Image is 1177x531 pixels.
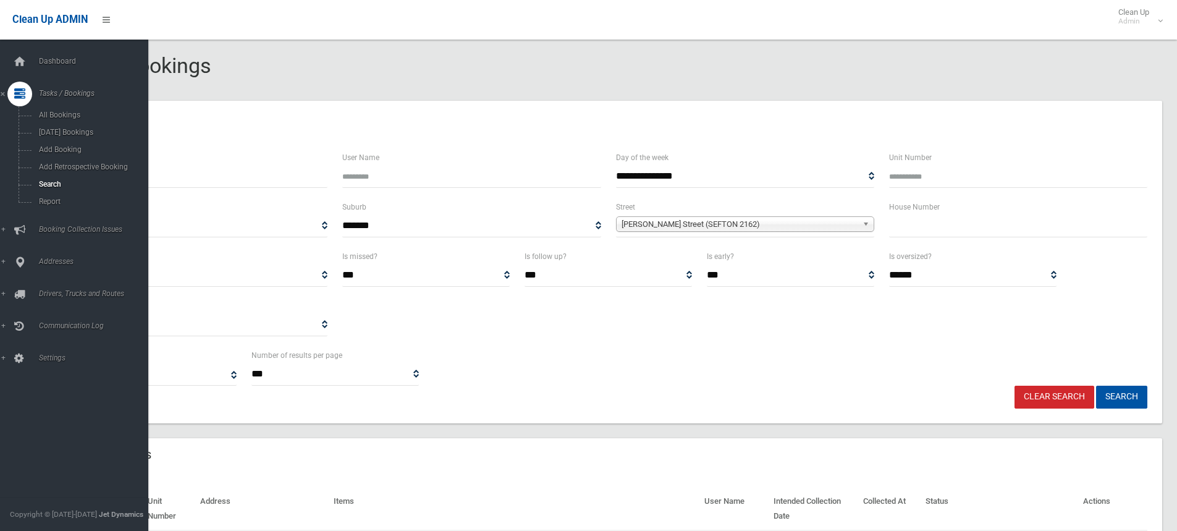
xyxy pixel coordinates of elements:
[699,488,769,530] th: User Name
[99,510,143,519] strong: Jet Dynamics
[525,250,567,263] label: Is follow up?
[35,225,158,234] span: Booking Collection Issues
[143,488,195,530] th: Unit Number
[35,89,158,98] span: Tasks / Bookings
[35,163,147,171] span: Add Retrospective Booking
[12,14,88,25] span: Clean Up ADMIN
[858,488,921,530] th: Collected At
[35,257,158,266] span: Addresses
[35,289,158,298] span: Drivers, Trucks and Routes
[35,145,147,154] span: Add Booking
[251,349,342,362] label: Number of results per page
[1096,386,1147,409] button: Search
[342,200,366,214] label: Suburb
[1078,488,1147,530] th: Actions
[342,250,378,263] label: Is missed?
[616,151,669,164] label: Day of the week
[35,111,147,119] span: All Bookings
[889,250,932,263] label: Is oversized?
[35,57,158,66] span: Dashboard
[622,217,858,232] span: [PERSON_NAME] Street (SEFTON 2162)
[35,180,147,189] span: Search
[1118,17,1149,26] small: Admin
[35,354,158,362] span: Settings
[195,488,329,530] th: Address
[921,488,1078,530] th: Status
[769,488,858,530] th: Intended Collection Date
[10,510,97,519] span: Copyright © [DATE]-[DATE]
[329,488,699,530] th: Items
[342,151,379,164] label: User Name
[35,197,147,206] span: Report
[1112,7,1162,26] span: Clean Up
[889,151,932,164] label: Unit Number
[35,128,147,137] span: [DATE] Bookings
[707,250,734,263] label: Is early?
[889,200,940,214] label: House Number
[616,200,635,214] label: Street
[35,321,158,330] span: Communication Log
[1015,386,1094,409] a: Clear Search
